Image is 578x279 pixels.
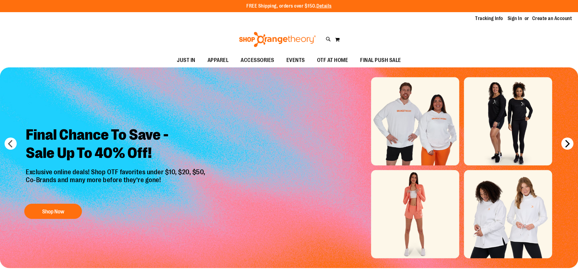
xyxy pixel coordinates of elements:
a: Sign In [508,15,522,22]
a: EVENTS [280,53,311,67]
a: FINAL PUSH SALE [354,53,407,67]
a: JUST IN [171,53,201,67]
a: ACCESSORIES [235,53,280,67]
a: Create an Account [532,15,572,22]
img: Shop Orangetheory [238,32,317,47]
a: APPAREL [201,53,235,67]
span: FINAL PUSH SALE [360,53,401,67]
a: OTF AT HOME [311,53,354,67]
button: prev [5,138,17,150]
a: Final Chance To Save -Sale Up To 40% Off! Exclusive online deals! Shop OTF favorites under $10, $... [21,121,211,222]
p: FREE Shipping, orders over $150. [246,3,332,10]
a: Details [316,3,332,9]
button: next [561,138,573,150]
span: JUST IN [177,53,195,67]
h2: Final Chance To Save - Sale Up To 40% Off! [21,121,211,168]
span: EVENTS [286,53,305,67]
span: OTF AT HOME [317,53,348,67]
span: APPAREL [208,53,229,67]
span: ACCESSORIES [241,53,274,67]
button: Shop Now [24,204,82,219]
a: Tracking Info [475,15,503,22]
p: Exclusive online deals! Shop OTF favorites under $10, $20, $50, Co-Brands and many more before th... [21,168,211,198]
